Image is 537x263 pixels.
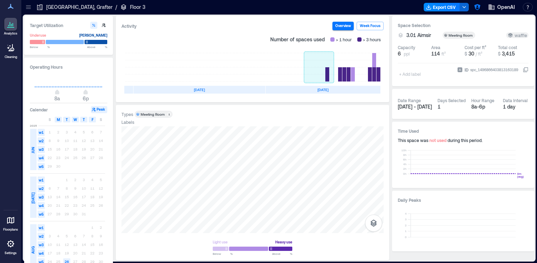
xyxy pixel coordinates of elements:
button: Overview [332,22,354,30]
span: 3.01 Aimsir [406,32,431,39]
a: Analytics [2,16,20,38]
div: Meeting Room [141,112,165,117]
span: 114 [431,51,440,57]
div: Meeting Room [449,33,474,38]
span: OpenAI [497,4,515,11]
div: [DATE] [134,86,265,94]
div: Underuse [30,32,46,39]
span: T [83,117,85,122]
button: Export CSV [424,3,460,11]
p: Analytics [4,31,17,36]
span: / ft² [476,51,482,56]
span: ppl [404,51,410,57]
p: Cleaning [5,55,17,59]
span: w2 [38,137,45,144]
span: w3 [38,146,45,153]
p: / [115,4,117,11]
span: 8a [54,95,60,101]
span: 2025 [30,123,37,128]
div: 1 [167,112,171,116]
p: Floorplans [3,227,18,232]
span: w1 [38,129,45,136]
span: ID [465,66,468,73]
p: [GEOGRAPHIC_DATA], Grafter [46,4,113,11]
div: waffle [508,32,527,38]
span: not used [429,138,446,143]
span: Below % [30,45,50,49]
h3: Target Utilization [30,22,107,29]
a: Cleaning [2,39,20,61]
span: w3 [38,241,45,248]
tspan: 10h [401,148,407,152]
div: [DATE] [266,86,380,94]
div: This space was during this period. [398,137,528,143]
span: AUG [30,246,36,254]
button: Meeting Room [443,32,484,39]
span: Above % [272,252,292,256]
span: 3,415 [502,51,515,57]
span: F [92,117,93,122]
span: w2 [38,233,45,240]
span: w4 [38,250,45,257]
span: [DATE] [30,193,36,204]
tspan: 4 [405,212,407,215]
span: + Add label [398,69,424,79]
p: Floor 3 [130,4,145,11]
span: M [57,117,60,122]
span: $ [465,51,467,56]
div: Number of spaces used [267,33,384,46]
button: 6 ppl [398,50,428,57]
span: JUN [30,147,36,153]
tspan: 4h [403,162,407,166]
span: 6 [398,50,401,57]
tspan: 6h [403,158,407,161]
div: Heavy use [275,238,292,246]
tspan: 2h [403,167,407,170]
span: w5 [38,211,45,218]
tspan: 0h [403,172,407,175]
tspan: 2 [405,223,407,227]
span: w1 [38,224,45,231]
div: Cost per ft² [465,44,486,50]
tspan: 0 [405,235,407,239]
div: Hour Range [471,98,494,103]
span: w2 [38,185,45,192]
span: > 1 hour [336,36,352,43]
span: $ [498,51,500,56]
div: 1 day [503,103,529,110]
h3: Space Selection [398,22,528,29]
span: w4 [38,154,45,162]
div: Light use [213,238,228,246]
h3: Daily Peaks [398,196,528,204]
span: S [49,117,51,122]
span: > 3 hours [363,36,381,43]
a: Settings [2,235,19,257]
button: 3.01 Aimsir [406,32,440,39]
span: [DATE] - [DATE] [398,104,432,110]
button: OpenAI [486,1,517,13]
span: w3 [38,194,45,201]
span: W [74,117,77,122]
p: Settings [5,251,17,255]
tspan: 1 [405,229,407,233]
span: Above % [87,45,107,49]
div: spc_1496866403813163189 [470,66,519,73]
span: w5 [38,163,45,170]
span: w1 [38,177,45,184]
div: Date Range [398,98,421,103]
button: Week Focus [357,22,384,30]
div: Area [431,44,440,50]
div: Total cost [498,44,517,50]
div: Types [121,111,133,117]
button: Peak [91,106,107,113]
span: 6p [83,95,89,101]
tspan: 3 [405,217,407,221]
div: 8a - 6p [471,103,497,110]
div: Capacity [398,44,415,50]
h3: Operating Hours [30,63,107,70]
h3: Calendar [30,106,48,113]
tspan: 8h [403,153,407,157]
div: Activity [121,22,137,30]
button: IDspc_1496866403813163189 [523,67,528,73]
div: Labels [121,119,134,125]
